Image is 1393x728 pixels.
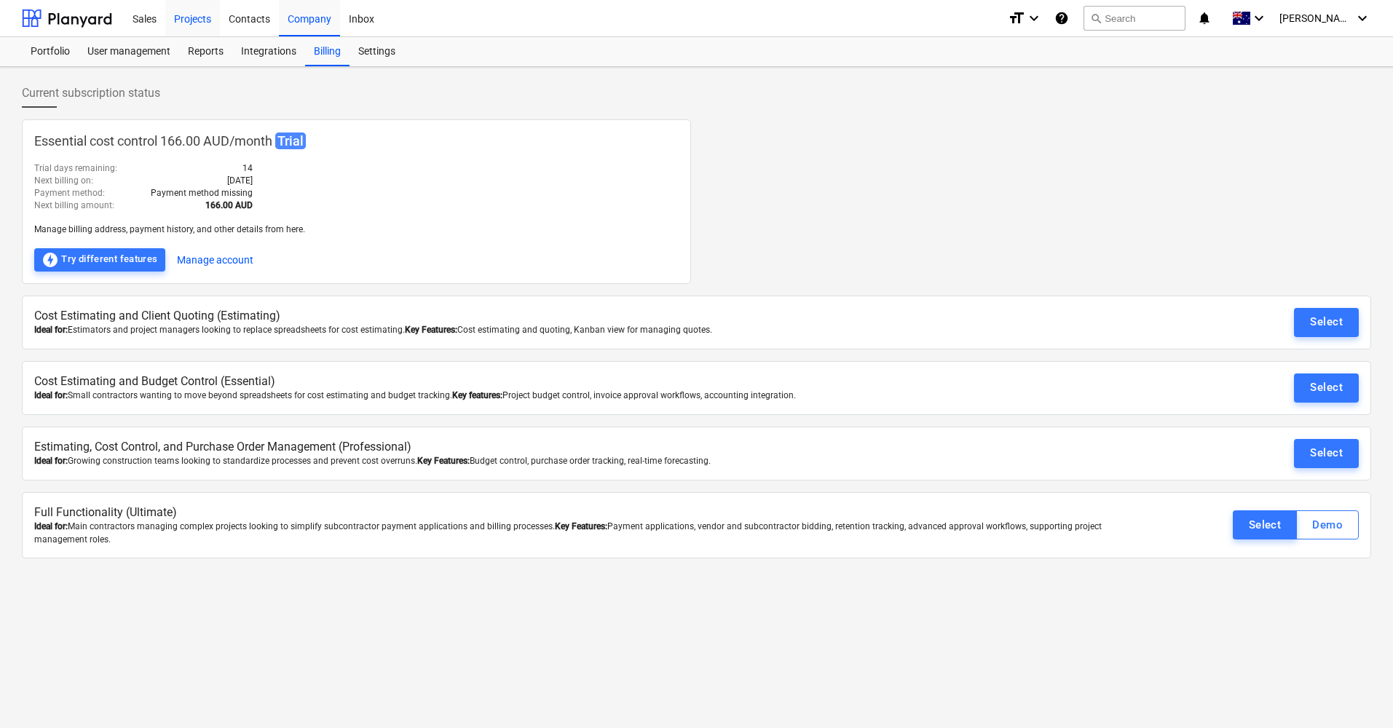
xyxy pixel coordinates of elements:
[1320,658,1393,728] iframe: Chat Widget
[151,187,253,199] p: Payment method missing
[1294,439,1359,468] button: Select
[1310,378,1343,397] div: Select
[177,248,253,272] button: Manage account
[1312,515,1343,534] div: Demo
[1296,510,1359,539] button: Demo
[34,521,68,531] b: Ideal for:
[227,175,253,187] p: [DATE]
[34,187,105,199] p: Payment method :
[34,390,68,400] b: Ideal for:
[34,132,679,151] p: Essential cost control 166.00 AUD / month
[1310,443,1343,462] div: Select
[34,248,165,272] button: Try different features
[1025,9,1043,27] i: keyboard_arrow_down
[1294,308,1359,337] button: Select
[22,84,160,102] span: Current subscription status
[34,175,93,187] p: Next billing on :
[1090,12,1102,24] span: search
[22,37,79,66] a: Portfolio
[350,37,404,66] a: Settings
[34,373,1138,390] p: Cost Estimating and Budget Control (Essential)
[34,521,1138,545] div: Main contractors managing complex projects looking to simplify subcontractor payment applications...
[34,456,68,466] b: Ideal for:
[242,162,253,175] p: 14
[305,37,350,66] a: Billing
[555,521,607,531] b: Key Features:
[1197,9,1212,27] i: notifications
[1249,515,1282,534] div: Select
[34,505,1138,521] p: Full Functionality (Ultimate)
[417,456,470,466] b: Key Features:
[34,455,1138,467] div: Growing construction teams looking to standardize processes and prevent cost overruns. Budget con...
[34,325,68,335] b: Ideal for:
[452,390,502,400] b: Key features:
[1008,9,1025,27] i: format_size
[1279,12,1352,24] span: [PERSON_NAME]
[34,439,1138,456] p: Estimating, Cost Control, and Purchase Order Management (Professional)
[42,251,59,269] span: offline_bolt
[1354,9,1371,27] i: keyboard_arrow_down
[34,199,114,212] p: Next billing amount :
[205,200,253,210] b: 166.00 AUD
[1294,373,1359,403] button: Select
[34,162,117,175] p: Trial days remaining :
[405,325,457,335] b: Key Features:
[275,132,306,149] span: Trial
[1233,510,1298,539] button: Select
[42,251,158,269] div: Try different features
[79,37,179,66] a: User management
[34,308,1138,325] p: Cost Estimating and Client Quoting (Estimating)
[232,37,305,66] a: Integrations
[34,223,679,236] p: Manage billing address, payment history, and other details from here.
[1250,9,1268,27] i: keyboard_arrow_down
[34,324,1138,336] div: Estimators and project managers looking to replace spreadsheets for cost estimating. Cost estimat...
[1084,6,1185,31] button: Search
[1054,9,1069,27] i: Knowledge base
[1310,312,1343,331] div: Select
[34,389,1138,402] div: Small contractors wanting to move beyond spreadsheets for cost estimating and budget tracking. Pr...
[179,37,232,66] a: Reports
